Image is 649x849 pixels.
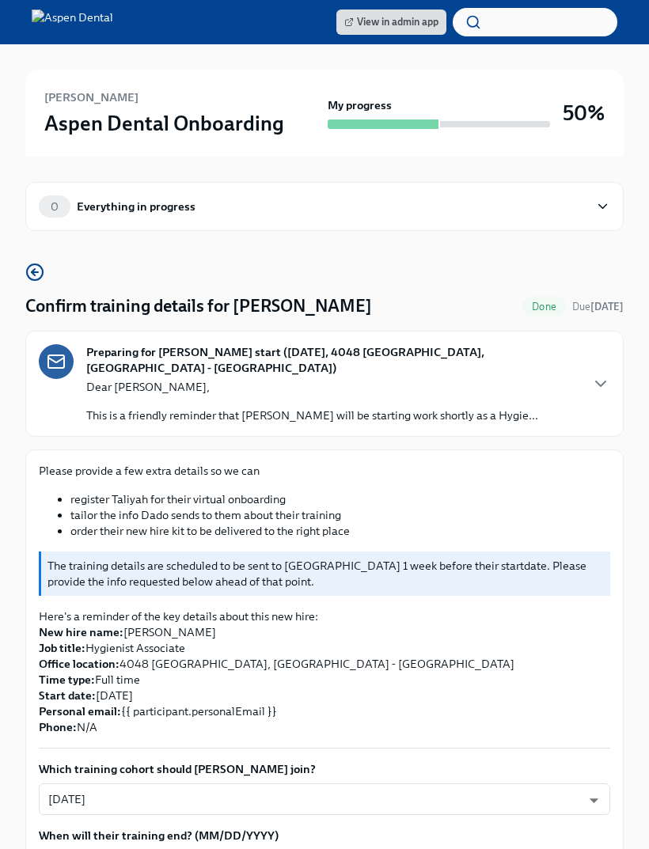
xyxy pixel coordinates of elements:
li: register Taliyah for their virtual onboarding [70,491,610,507]
span: 0 [41,201,68,213]
strong: Start date: [39,688,96,703]
span: September 18th, 2025 10:00 [572,299,624,314]
p: Please provide a few extra details so we can [39,463,610,479]
h3: 50% [563,99,605,127]
li: order their new hire kit to be delivered to the right place [70,523,610,539]
strong: Time type: [39,673,95,687]
strong: Job title: [39,641,85,655]
img: Aspen Dental [32,9,113,35]
p: This is a friendly reminder that [PERSON_NAME] will be starting work shortly as a Hygie... [86,407,538,423]
strong: New hire name: [39,625,123,639]
span: View in admin app [344,14,438,30]
label: When will their training end? (MM/DD/YYYY) [39,828,610,843]
li: tailor the info Dado sends to them about their training [70,507,610,523]
p: The training details are scheduled to be sent to [GEOGRAPHIC_DATA] 1 week before their startdate.... [47,558,604,589]
span: Due [572,301,624,313]
label: Which training cohort should [PERSON_NAME] join? [39,761,610,777]
div: [DATE] [39,783,610,815]
a: View in admin app [336,9,446,35]
strong: [DATE] [590,301,624,313]
h3: Aspen Dental Onboarding [44,109,284,138]
div: Everything in progress [77,198,195,215]
strong: My progress [328,97,392,113]
strong: Phone: [39,720,77,734]
strong: Personal email: [39,704,121,718]
h6: [PERSON_NAME] [44,89,139,106]
strong: Office location: [39,657,120,671]
strong: Preparing for [PERSON_NAME] start ([DATE], 4048 [GEOGRAPHIC_DATA], [GEOGRAPHIC_DATA] - [GEOGRAPHI... [86,344,579,376]
p: Here's a reminder of the key details about this new hire: [PERSON_NAME] Hygienist Associate 4048 ... [39,608,610,735]
h4: Confirm training details for [PERSON_NAME] [25,294,372,318]
p: Dear [PERSON_NAME], [86,379,538,395]
span: Done [522,301,566,313]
